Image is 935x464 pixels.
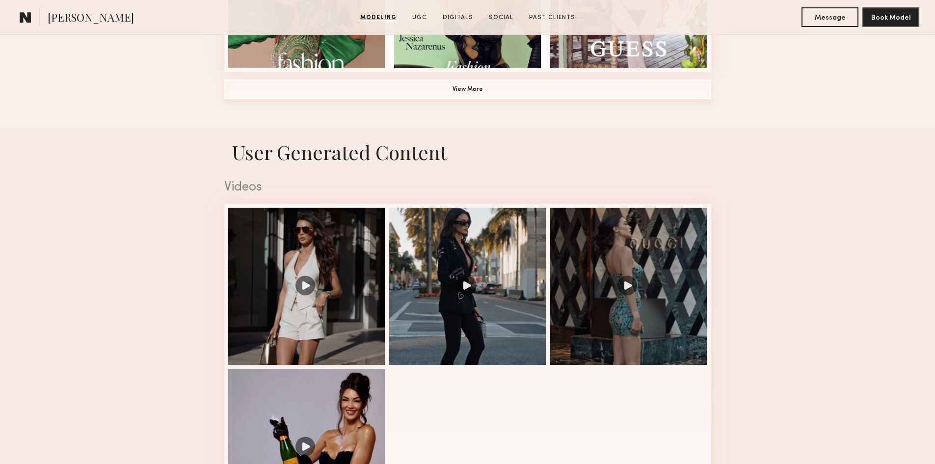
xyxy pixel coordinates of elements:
button: View More [224,80,711,99]
span: [PERSON_NAME] [48,10,134,27]
a: UGC [408,13,431,22]
a: Social [485,13,517,22]
a: Digitals [439,13,477,22]
a: Modeling [356,13,401,22]
a: Book Model [862,13,919,21]
button: Book Model [862,7,919,27]
a: Past Clients [525,13,579,22]
h1: User Generated Content [216,139,719,165]
button: Message [801,7,858,27]
div: Videos [224,181,711,194]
